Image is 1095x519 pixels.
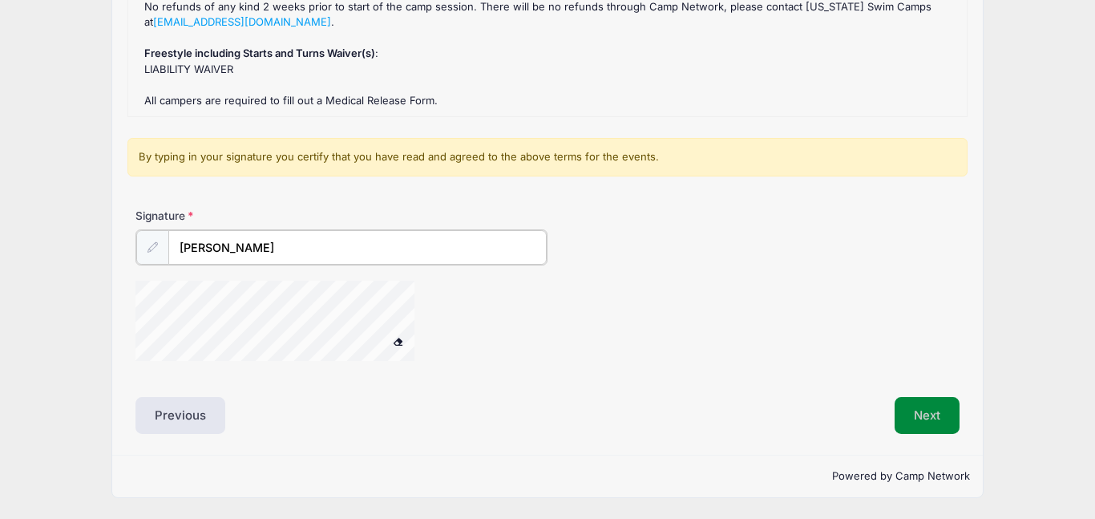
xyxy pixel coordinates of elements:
[153,15,331,28] a: [EMAIL_ADDRESS][DOMAIN_NAME]
[135,208,341,224] label: Signature
[895,397,960,434] button: Next
[135,397,225,434] button: Previous
[144,47,375,59] strong: Freestyle including Starts and Turns Waiver(s)
[125,468,970,485] p: Powered by Camp Network
[127,138,967,176] div: By typing in your signature you certify that you have read and agreed to the above terms for the ...
[168,230,547,265] input: Enter first and last name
